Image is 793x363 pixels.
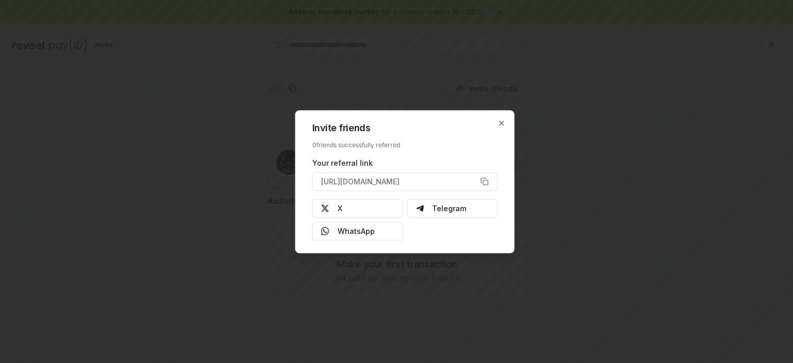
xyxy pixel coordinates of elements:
div: 0 friends successfully referred [312,140,498,149]
button: X [312,199,403,217]
img: Whatsapp [321,227,329,235]
button: [URL][DOMAIN_NAME] [312,172,498,191]
span: [URL][DOMAIN_NAME] [321,176,400,187]
div: Your referral link [312,157,498,168]
button: Telegram [407,199,498,217]
img: Telegram [416,204,424,212]
h2: Invite friends [312,123,498,132]
button: WhatsApp [312,222,403,240]
img: X [321,204,329,212]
